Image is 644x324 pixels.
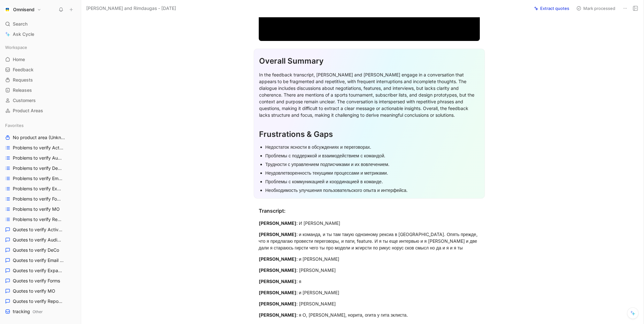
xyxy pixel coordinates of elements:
mark: [PERSON_NAME] [259,256,296,262]
a: Releases [3,85,78,95]
span: Problems to verify MO [13,206,60,212]
mark: [PERSON_NAME] [259,312,296,318]
a: Problems to verify Email Builder [3,174,78,183]
div: Favorites [3,121,78,130]
div: Трудности с управлением подписчиками и их вовлечением. [265,161,479,168]
a: Problems to verify Audience [3,153,78,163]
button: Mark processed [573,4,618,13]
a: Problems to verify MO [3,204,78,214]
span: Quotes to verify MO [13,288,55,294]
span: Quotes to verify DeCo [13,247,59,253]
div: Overall Summary [259,55,479,67]
span: Quotes to verify Activation [13,226,63,233]
span: Ask Cycle [13,30,34,38]
div: Search [3,19,78,29]
span: Workspace [5,44,27,51]
span: Problems to verify Forms [13,196,62,202]
h1: Omnisend [13,7,34,12]
a: Requests [3,75,78,85]
div: Проблемы с поддержкой и взаимодействием с командой. [265,152,479,159]
span: Quotes to verify Email builder [13,257,64,264]
a: Problems to verify DeCo [3,163,78,173]
div: Неудовлетворенность текущими процессами и метриками. [265,170,479,176]
div: : [PERSON_NAME] [259,300,480,307]
button: OmnisendOmnisend [3,5,43,14]
a: Product Areas [3,106,78,115]
a: Ask Cycle [3,29,78,39]
span: Other [33,309,43,314]
a: Quotes to verify Forms [3,276,78,286]
a: Problems to verify Reporting [3,215,78,224]
div: Необходимость улучшения пользовательского опыта и интерфейса. [265,187,479,194]
img: Omnisend [4,6,11,13]
span: Problems to verify Activation [13,145,64,151]
span: Home [13,56,25,63]
a: Home [3,55,78,64]
mark: [PERSON_NAME] [259,267,296,273]
a: Problems to verify Expansion [3,184,78,194]
span: Favorites [5,122,24,129]
div: Frustrations & Gaps [259,129,479,140]
a: Quotes to verify DeCo [3,245,78,255]
a: Quotes to verify Audience [3,235,78,245]
span: Problems to verify Expansion [13,186,64,192]
div: : и команда, и ты там такую одноиному рексиа в [GEOGRAPHIC_DATA]. Опять прежде, что я предлагаю п... [259,231,480,251]
a: Feedback [3,65,78,75]
span: Quotes to verify Expansion [13,267,63,274]
a: Customers [3,96,78,105]
button: Extract quotes [531,4,572,13]
mark: [PERSON_NAME] [259,279,296,284]
div: : я [259,278,480,285]
mark: [PERSON_NAME] [259,232,296,237]
a: Quotes to verify Expansion [3,266,78,275]
span: No product area (Unknowns) [13,134,65,141]
mark: [PERSON_NAME] [259,220,296,226]
div: Workspace [3,43,78,52]
a: trackingOther [3,307,78,316]
div: : и [PERSON_NAME] [259,289,480,296]
a: Quotes to verify Email builder [3,256,78,265]
a: Quotes to verify Activation [3,225,78,234]
span: Customers [13,97,36,104]
a: Problems to verify Forms [3,194,78,204]
span: Problems to verify DeCo [13,165,62,171]
a: Quotes to verify MO [3,286,78,296]
span: Problems to verify Audience [13,155,64,161]
span: Releases [13,87,32,93]
span: [PERSON_NAME] and Rimdaugas - [DATE] [86,4,176,12]
a: Problems to verify Activation [3,143,78,153]
div: : я О, [PERSON_NAME], норита, огита у гита зклиста. [259,312,480,318]
div: : и [PERSON_NAME] [259,256,480,262]
mark: [PERSON_NAME] [259,301,296,306]
a: No product area (Unknowns) [3,133,78,142]
span: Problems to verify Reporting [13,216,64,223]
div: Проблемы с коммуникацией и координацией в команде. [265,178,479,185]
span: Feedback [13,67,34,73]
div: In the feedback transcript, [PERSON_NAME] and [PERSON_NAME] engage in a conversation that appears... [259,71,479,118]
span: Quotes to verify Audience [13,237,63,243]
span: Problems to verify Email Builder [13,175,65,182]
mark: [PERSON_NAME] [259,290,296,295]
span: Quotes to verify Forms [13,278,60,284]
span: Product Areas [13,107,43,114]
span: Search [13,20,27,28]
div: : И [PERSON_NAME] [259,220,480,226]
div: Transcript: [259,207,480,215]
span: Quotes to verify Reporting [13,298,63,304]
span: tracking [13,308,43,315]
a: Quotes to verify Reporting [3,296,78,306]
div: Недостаток ясности в обсуждениях и переговорах. [265,144,479,150]
div: : [PERSON_NAME] [259,267,480,273]
span: Requests [13,77,33,83]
